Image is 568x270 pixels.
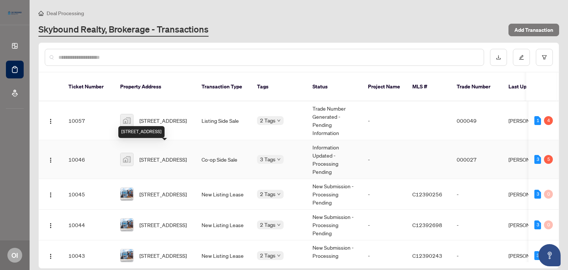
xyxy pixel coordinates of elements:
[114,72,196,101] th: Property Address
[6,9,24,17] img: logo
[503,72,558,101] th: Last Updated By
[508,24,559,36] button: Add Transaction
[38,23,209,37] a: Skybound Realty, Brokerage - Transactions
[139,190,187,198] span: [STREET_ADDRESS]
[121,249,133,262] img: thumbnail-img
[139,252,187,260] span: [STREET_ADDRESS]
[196,101,251,140] td: Listing Side Sale
[62,179,114,210] td: 10045
[406,72,451,101] th: MLS #
[196,179,251,210] td: New Listing Lease
[277,223,281,227] span: down
[412,222,442,228] span: C12392698
[451,101,503,140] td: 000049
[196,210,251,240] td: New Listing Lease
[503,140,558,179] td: [PERSON_NAME]
[544,116,553,125] div: 4
[277,158,281,161] span: down
[503,179,558,210] td: [PERSON_NAME]
[534,190,541,199] div: 3
[544,190,553,199] div: 0
[277,192,281,196] span: down
[277,119,281,122] span: down
[139,221,187,229] span: [STREET_ADDRESS]
[514,24,553,36] span: Add Transaction
[139,117,187,125] span: [STREET_ADDRESS]
[503,210,558,240] td: [PERSON_NAME]
[503,101,558,140] td: [PERSON_NAME]
[307,140,362,179] td: Information Updated - Processing Pending
[534,251,541,260] div: 3
[196,72,251,101] th: Transaction Type
[542,55,547,60] span: filter
[513,49,530,66] button: edit
[307,101,362,140] td: Trade Number Generated - Pending Information
[62,210,114,240] td: 10044
[307,210,362,240] td: New Submission - Processing Pending
[260,155,275,163] span: 3 Tags
[48,157,54,163] img: Logo
[544,220,553,229] div: 0
[121,188,133,200] img: thumbnail-img
[48,253,54,259] img: Logo
[121,114,133,127] img: thumbnail-img
[45,153,57,165] button: Logo
[62,140,114,179] td: 10046
[260,116,275,125] span: 2 Tags
[451,72,503,101] th: Trade Number
[260,190,275,198] span: 2 Tags
[121,153,133,166] img: thumbnail-img
[48,223,54,229] img: Logo
[260,220,275,229] span: 2 Tags
[538,244,561,266] button: Open asap
[412,252,442,259] span: C12390243
[260,251,275,260] span: 2 Tags
[451,140,503,179] td: 000027
[118,126,165,138] div: [STREET_ADDRESS]
[490,49,507,66] button: download
[519,55,524,60] span: edit
[62,101,114,140] td: 10057
[544,155,553,164] div: 5
[451,210,503,240] td: -
[45,250,57,261] button: Logo
[496,55,501,60] span: download
[139,155,187,163] span: [STREET_ADDRESS]
[196,140,251,179] td: Co-op Side Sale
[536,49,553,66] button: filter
[534,116,541,125] div: 1
[362,101,406,140] td: -
[534,155,541,164] div: 3
[11,250,18,260] span: OI
[38,11,44,16] span: home
[307,72,362,101] th: Status
[47,10,84,17] span: Deal Processing
[362,179,406,210] td: -
[534,220,541,229] div: 3
[48,192,54,198] img: Logo
[412,191,442,198] span: C12390256
[362,140,406,179] td: -
[362,72,406,101] th: Project Name
[45,219,57,231] button: Logo
[62,72,114,101] th: Ticket Number
[121,219,133,231] img: thumbnail-img
[277,254,281,257] span: down
[48,118,54,124] img: Logo
[45,115,57,126] button: Logo
[362,210,406,240] td: -
[451,179,503,210] td: -
[45,188,57,200] button: Logo
[307,179,362,210] td: New Submission - Processing Pending
[251,72,307,101] th: Tags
